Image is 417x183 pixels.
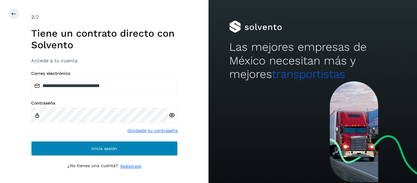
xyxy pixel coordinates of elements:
[67,163,118,170] p: ¿No tienes una cuenta?
[91,146,117,151] span: Inicia sesión
[272,68,345,81] span: transportistas
[31,101,178,106] label: Contraseña
[31,27,178,51] h1: Tiene un contrato directo con Solvento
[229,40,396,81] h2: Las mejores empresas de México necesitan más y mejores
[127,127,178,134] a: Olvidaste tu contraseña
[31,71,178,76] label: Correo electrónico
[120,163,141,170] a: Regístrate
[31,141,178,156] button: Inicia sesión
[31,14,34,20] span: 2
[31,58,178,64] h3: Accede a tu cuenta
